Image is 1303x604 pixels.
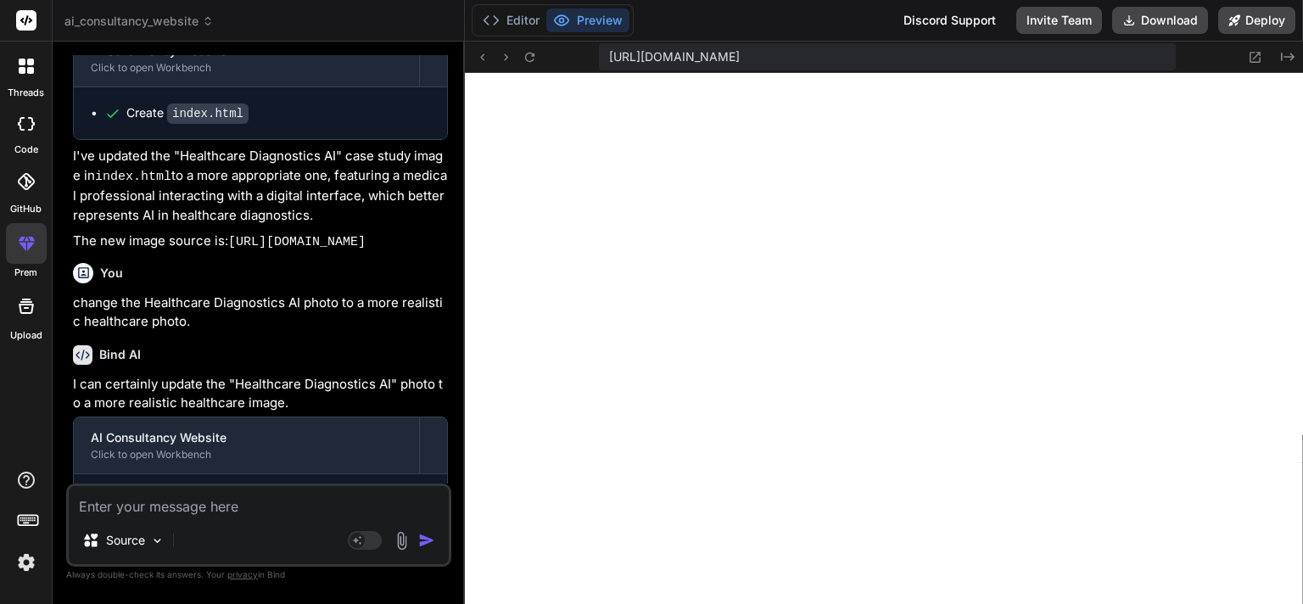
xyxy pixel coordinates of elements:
[126,104,249,122] div: Create
[91,61,402,75] div: Click to open Workbench
[418,532,435,549] img: icon
[73,232,448,253] p: The new image source is:
[893,7,1006,34] div: Discord Support
[392,531,411,551] img: attachment
[1016,7,1102,34] button: Invite Team
[546,8,629,32] button: Preview
[73,375,448,413] p: I can certainly update the "Healthcare Diagnostics AI" photo to a more realistic healthcare image.
[465,73,1303,604] iframe: Preview
[609,48,740,65] span: [URL][DOMAIN_NAME]
[95,170,171,184] code: index.html
[167,103,249,124] code: index.html
[476,8,546,32] button: Editor
[10,202,42,216] label: GitHub
[10,328,42,343] label: Upload
[1218,7,1295,34] button: Deploy
[73,147,448,225] p: I've updated the "Healthcare Diagnostics AI" case study image in to a more appropriate one, featu...
[150,534,165,548] img: Pick Models
[99,346,141,363] h6: Bind AI
[91,429,402,446] div: AI Consultancy Website
[91,448,402,461] div: Click to open Workbench
[66,567,451,583] p: Always double-check its answers. Your in Bind
[64,13,214,30] span: ai_consultancy_website
[227,569,258,579] span: privacy
[14,266,37,280] label: prem
[100,265,123,282] h6: You
[14,143,38,157] label: code
[73,294,448,332] p: change the Healthcare Diagnostics AI photo to a more realistic healthcare photo.
[12,548,41,577] img: settings
[1112,7,1208,34] button: Download
[106,532,145,549] p: Source
[74,31,419,87] button: AI Consultancy WebsiteClick to open Workbench
[8,86,44,100] label: threads
[74,417,419,473] button: AI Consultancy WebsiteClick to open Workbench
[228,235,366,249] code: [URL][DOMAIN_NAME]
